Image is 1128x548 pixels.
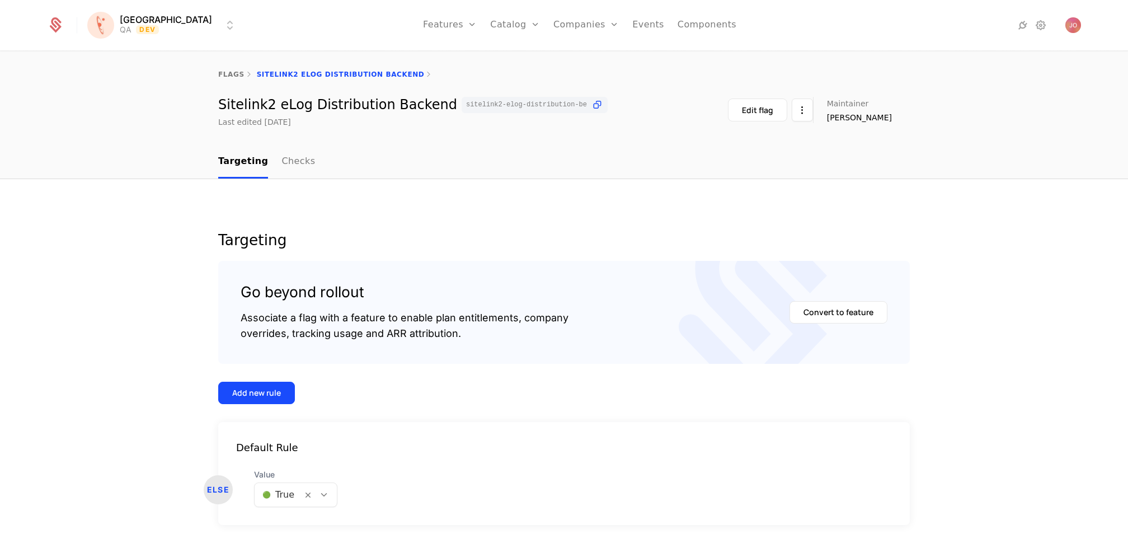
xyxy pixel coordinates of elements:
[218,233,910,247] div: Targeting
[120,15,212,24] span: [GEOGRAPHIC_DATA]
[792,99,813,121] button: Select action
[218,71,245,78] a: flags
[1065,17,1081,33] img: Jelena Obradovic
[1016,18,1030,32] a: Integrations
[218,116,291,128] div: Last edited [DATE]
[466,101,587,108] span: sitelink2-elog-distribution-be
[136,25,159,34] span: Dev
[120,24,131,35] div: QA
[742,105,773,116] div: Edit flag
[218,146,315,179] ul: Choose Sub Page
[218,97,608,113] div: Sitelink2 eLog Distribution Backend
[241,283,568,301] div: Go beyond rollout
[204,475,233,504] div: ELSE
[232,387,281,399] div: Add new rule
[1065,17,1081,33] button: Open user button
[827,112,892,123] span: [PERSON_NAME]
[218,146,910,179] nav: Main
[827,100,869,107] span: Maintainer
[281,146,315,179] a: Checks
[789,301,887,324] button: Convert to feature
[728,99,787,121] button: Edit flag
[254,469,337,480] span: Value
[218,146,268,179] a: Targeting
[1034,18,1047,32] a: Settings
[218,382,295,404] button: Add new rule
[91,13,237,38] button: Select environment
[87,12,114,39] img: Florence
[218,440,910,456] div: Default Rule
[241,310,568,341] div: Associate a flag with a feature to enable plan entitlements, company overrides, tracking usage an...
